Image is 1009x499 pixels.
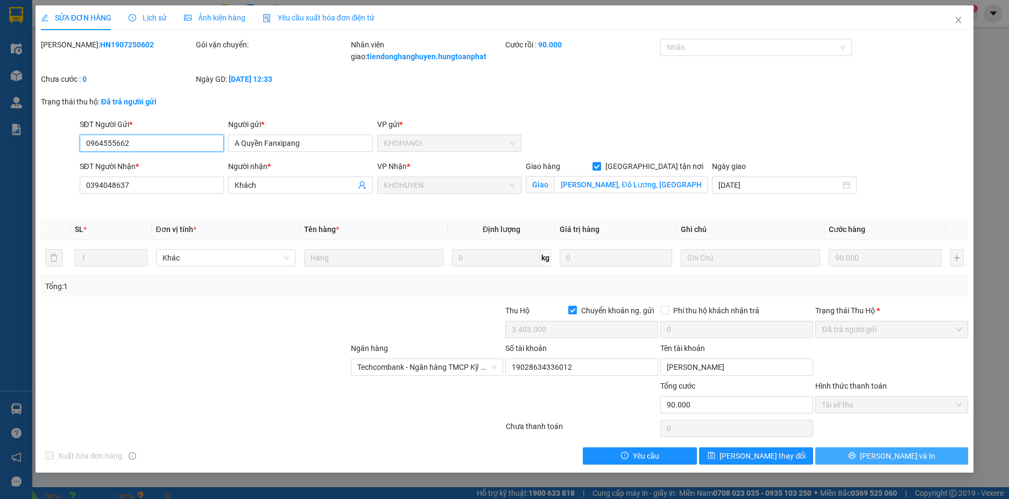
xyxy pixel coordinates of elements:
span: [GEOGRAPHIC_DATA] tận nơi [601,160,708,172]
button: delete [45,249,62,266]
b: tiendonghanghuyen.hungtoanphat [367,52,486,61]
span: exclamation-circle [621,452,629,460]
span: Lịch sử [129,13,167,22]
div: SĐT Người Gửi [80,118,224,130]
span: Cước hàng [829,225,865,234]
span: [PERSON_NAME] và In [860,450,935,462]
img: icon [263,14,271,23]
span: Thu Hộ [505,306,530,315]
div: Chưa cước : [41,73,194,85]
div: Người nhận [228,160,373,172]
label: Ngày giao [712,162,746,171]
button: Close [943,5,973,36]
div: Chưa thanh toán [505,420,660,439]
span: kg [540,249,551,266]
div: [PERSON_NAME]: [41,39,194,51]
div: Ngày GD: [196,73,349,85]
input: Ghi Chú [681,249,820,266]
span: user-add [358,181,366,189]
span: Yêu cầu xuất hóa đơn điện tử [263,13,375,22]
b: 0 [82,75,87,83]
span: SL [75,225,83,234]
span: picture [184,14,192,22]
span: Giá trị hàng [560,225,599,234]
input: 0 [560,249,672,266]
button: plus [950,249,964,266]
div: VP gửi [377,118,522,130]
span: Techcombank - Ngân hàng TMCP Kỹ thương Việt Nam [357,359,497,375]
div: SĐT Người Nhận [80,160,224,172]
label: Hình thức thanh toán [815,382,887,390]
b: HN1907250602 [100,40,154,49]
div: Người gửi [228,118,373,130]
span: Ảnh kiện hàng [184,13,245,22]
div: Gói vận chuyển: [196,39,349,51]
span: Đã trả người gửi [822,321,962,338]
b: Đã trả người gửi [101,97,157,106]
span: Tổng cước [660,382,695,390]
button: exclamation-circleYêu cầu [583,447,697,465]
span: edit [41,14,48,22]
span: info-circle [129,452,136,460]
span: Tên hàng [304,225,339,234]
span: KHOHUYEN [384,177,516,193]
div: Tổng: 1 [45,280,390,292]
button: printer[PERSON_NAME] và In [815,447,968,465]
label: Ngân hàng [351,344,388,353]
button: save[PERSON_NAME] thay đổi [699,447,813,465]
input: 0 [829,249,941,266]
span: Chuyển khoản ng. gửi [577,305,658,317]
input: Giao tận nơi [554,176,708,193]
b: 90.000 [538,40,562,49]
span: VP Nhận [377,162,407,171]
b: [DATE] 12:33 [229,75,272,83]
div: Nhân viên giao: [351,39,504,62]
span: Khác [163,250,289,266]
span: Giao hàng [526,162,560,171]
span: printer [848,452,856,460]
span: save [708,452,715,460]
input: Ngày giao [718,179,841,191]
th: Ghi chú [676,219,824,240]
span: Xuất hóa đơn hàng [54,450,127,462]
span: Tài xế thu [822,397,962,413]
label: Tên tài khoản [660,344,705,353]
span: Định lượng [483,225,520,234]
span: Đơn vị tính [156,225,196,234]
div: Trạng thái Thu Hộ [815,305,968,317]
span: clock-circle [129,14,136,22]
label: Số tài khoản [505,344,547,353]
input: Số tài khoản [505,359,658,376]
span: close [954,16,963,24]
span: Yêu cầu [633,450,659,462]
div: Cước rồi : [505,39,658,51]
span: SỬA ĐƠN HÀNG [41,13,111,22]
input: Tên tài khoản [660,359,813,376]
span: Giao [526,176,554,193]
span: KHOHANOI [384,135,516,151]
input: VD: Bàn, Ghế [304,249,443,266]
span: [PERSON_NAME] thay đổi [719,450,806,462]
div: Trạng thái thu hộ: [41,96,232,108]
span: Phí thu hộ khách nhận trả [669,305,764,317]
